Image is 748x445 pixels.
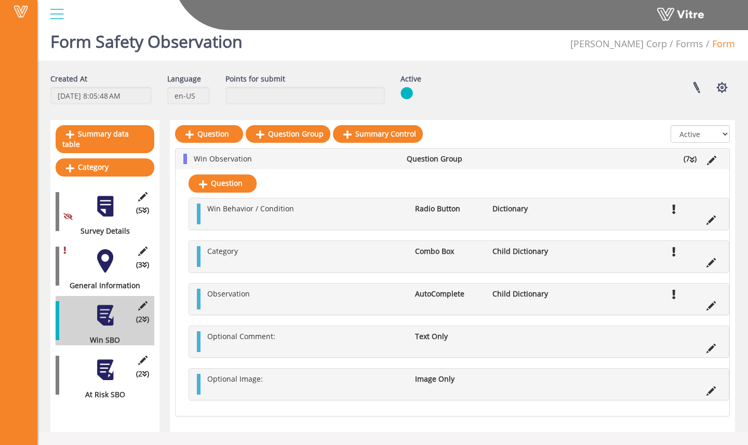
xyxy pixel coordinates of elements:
[136,369,149,379] span: (2 )
[487,246,565,257] li: Child Dictionary
[56,226,146,236] div: Survey Details
[194,154,252,164] span: Win Observation
[410,331,488,342] li: Text Only
[487,204,565,214] li: Dictionary
[410,246,488,257] li: Combo Box
[175,125,243,143] a: Question
[246,125,330,143] a: Question Group
[410,289,488,299] li: AutoComplete
[136,314,149,325] span: (2 )
[56,280,146,291] div: General Information
[189,174,257,192] a: Question
[56,389,146,400] div: At Risk SBO
[207,331,275,341] span: Optional Comment:
[167,74,201,84] label: Language
[333,125,423,143] a: Summary Control
[676,37,703,50] a: Forms
[56,335,146,345] div: Win SBO
[207,374,263,384] span: Optional Image:
[570,37,667,50] span: 210
[207,204,294,213] span: Win Behavior / Condition
[703,37,735,51] li: Form
[136,260,149,270] span: (3 )
[410,374,488,384] li: Image Only
[207,246,238,256] span: Category
[225,74,285,84] label: Points for submit
[50,74,87,84] label: Created At
[56,125,154,153] a: Summary data table
[56,158,154,176] a: Category
[207,289,250,299] span: Observation
[402,154,482,164] li: Question Group
[400,87,413,100] img: yes
[50,17,243,61] h1: Form Safety Observation
[136,205,149,215] span: (5 )
[678,154,702,164] li: (7 )
[410,204,488,214] li: Radio Button
[487,289,565,299] li: Child Dictionary
[400,74,421,84] label: Active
